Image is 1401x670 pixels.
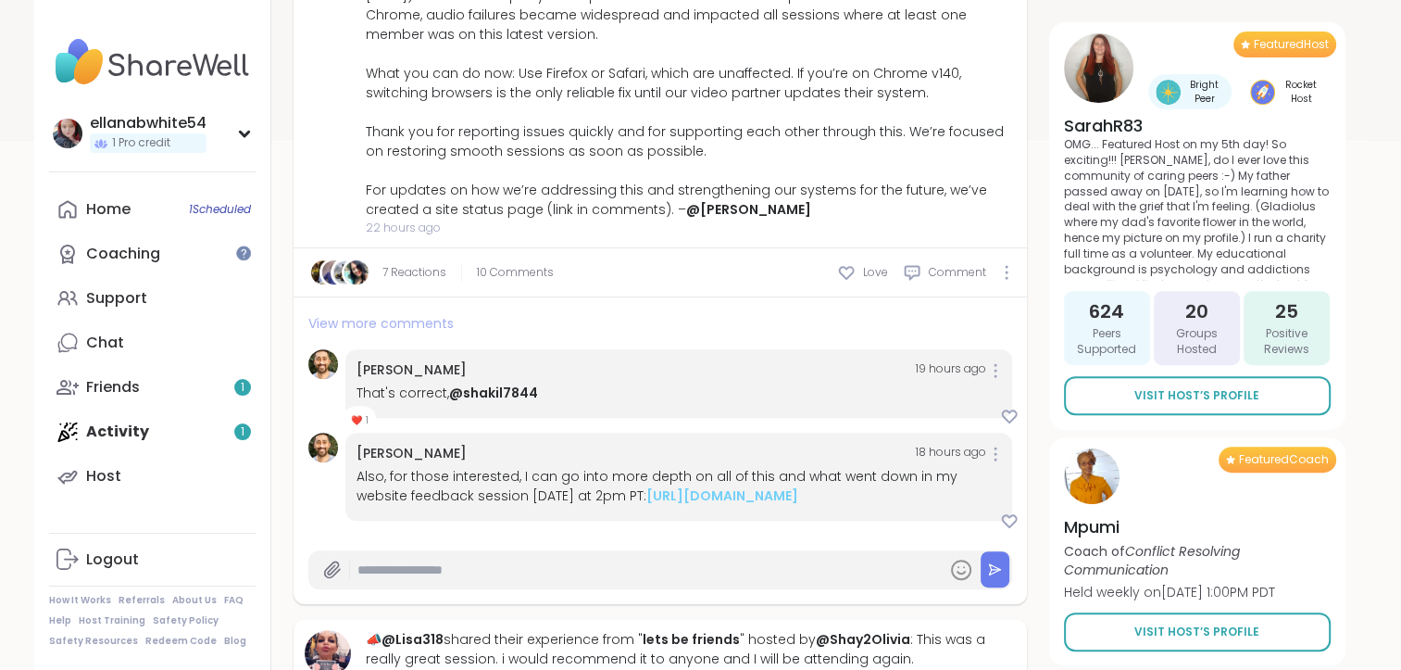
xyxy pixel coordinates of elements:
[643,630,740,649] a: lets be friends
[49,365,256,410] a: Friends1
[1064,542,1240,579] i: Conflict Resolving Communication
[1134,387,1259,404] span: Visit Host’s Profile
[1071,326,1143,358] span: Peers Supported
[916,444,986,463] span: 18 hours ago
[86,377,140,398] div: Friends
[90,113,206,133] div: ellanabwhite54
[366,413,369,427] span: 1
[308,349,338,379] img: brett
[477,264,554,281] span: 10 Comments
[119,594,165,607] a: Referrals
[86,199,131,220] div: Home
[308,314,454,333] span: View more comments
[49,321,256,365] a: Chat
[189,202,251,217] span: 1 Scheduled
[357,444,467,462] a: [PERSON_NAME]
[344,260,369,284] img: Sha777
[1254,37,1329,52] span: Featured Host
[449,384,538,402] a: @shakil7844
[1064,515,1331,538] h4: Mpumi
[1064,542,1331,579] p: Coach of
[53,119,82,148] img: ellanabwhite54
[49,276,256,321] a: Support
[1064,137,1331,280] p: OMG... Featured Host on my 5th day! So exciting!!! [PERSON_NAME], do I ever love this community o...
[1250,80,1275,105] img: Rocket Host
[86,466,121,487] div: Host
[49,232,256,276] a: Coaching
[1064,114,1331,137] h4: SarahR83
[916,360,986,380] span: 19 hours ago
[1064,376,1331,415] a: Visit Host’s Profile
[816,630,910,649] a: @Shay2Olivia
[382,264,446,281] a: 7 Reactions
[49,30,256,95] img: ShareWell Nav Logo
[686,200,811,219] a: @[PERSON_NAME]
[86,244,160,264] div: Coaching
[1184,78,1225,106] span: Bright Peer
[1239,452,1329,467] span: Featured Coach
[863,264,888,281] span: Love
[308,433,338,462] img: brett
[382,630,444,649] a: @Lisa318
[1089,298,1124,324] span: 624
[79,614,145,627] a: Host Training
[1161,326,1232,358] span: Groups Hosted
[49,635,138,648] a: Safety Resources
[145,635,217,648] a: Redeem Code
[86,288,147,309] div: Support
[1275,298,1298,324] span: 25
[333,260,357,284] img: rustyempire
[366,220,1016,236] span: 22 hours ago
[1064,33,1133,103] img: SarahR83
[224,594,244,607] a: FAQ
[311,260,335,284] img: Mana
[322,260,346,284] img: NaAlSi2O6
[236,246,251,260] iframe: Spotlight
[1134,624,1259,640] span: Visit Host’s Profile
[49,594,111,607] a: How It Works
[1279,78,1322,106] span: Rocket Host
[357,467,1001,506] div: Also, for those interested, I can go into more depth on all of this and what went down in my webs...
[112,135,170,151] span: 1 Pro credit
[1064,449,1120,504] img: Mpumi
[646,487,798,505] a: [URL][DOMAIN_NAME]
[224,635,246,648] a: Blog
[929,264,986,281] span: Comment
[86,333,124,353] div: Chat
[172,594,217,607] a: About Us
[1251,326,1322,358] span: Positive Reviews
[49,187,256,232] a: Home1Scheduled
[49,537,256,582] a: Logout
[1064,613,1331,651] a: Visit Host’s Profile
[49,454,256,499] a: Host
[153,614,219,627] a: Safety Policy
[1064,583,1331,601] p: Held weekly on [DATE] 1:00PM PDT
[357,360,467,379] a: [PERSON_NAME]
[49,614,71,627] a: Help
[351,413,362,427] span: ❤️
[86,550,139,570] div: Logout
[241,380,244,396] span: 1
[1156,80,1181,105] img: Bright Peer
[1185,298,1208,324] span: 20
[357,384,1001,403] div: That's correct,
